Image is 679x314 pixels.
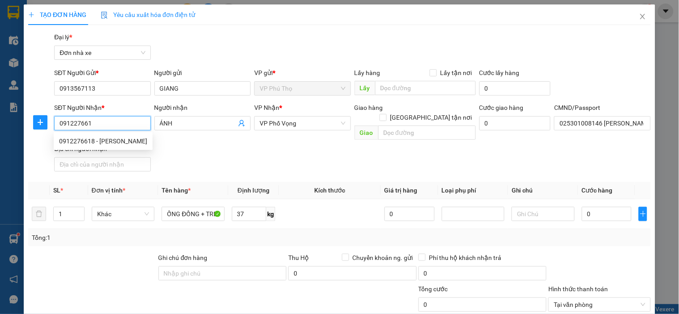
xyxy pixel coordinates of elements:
span: plus [28,12,34,18]
span: Yêu cầu xuất hóa đơn điện tử [101,11,195,18]
input: Ghi chú đơn hàng [158,266,287,281]
span: Lấy [354,81,375,95]
button: plus [33,115,47,130]
label: Ghi chú đơn hàng [158,254,208,261]
div: 0912276618 - NGUYỄN QUỲNH CHI [54,134,153,148]
span: Lấy hàng [354,69,380,76]
input: Cước lấy hàng [479,81,551,96]
label: Hình thức thanh toán [548,285,608,293]
input: Dọc đường [375,81,476,95]
img: icon [101,12,108,19]
input: VD: Bàn, Ghế [162,207,224,221]
span: Đơn vị tính [92,187,125,194]
div: SĐT Người Gửi [54,68,150,78]
div: 0912276618 - [PERSON_NAME] [59,136,147,146]
th: Ghi chú [508,182,578,199]
li: Hotline: 19001155 [84,33,374,44]
span: kg [266,207,275,221]
input: Địa chỉ của người nhận [54,157,150,172]
span: plus [34,119,47,126]
img: logo.jpg [11,11,56,56]
span: Tên hàng [162,187,191,194]
span: Định lượng [238,187,269,194]
span: VP Nhận [254,104,279,111]
span: Giá trị hàng [384,187,418,194]
div: Tổng: 1 [32,233,263,243]
span: user-add [238,120,245,127]
span: Đại lý [54,33,72,41]
span: TẠO ĐƠN HÀNG [28,11,86,18]
span: Cước hàng [582,187,613,194]
label: Cước lấy hàng [479,69,520,76]
span: close [639,13,646,20]
span: Phí thu hộ khách nhận trả [426,253,505,263]
span: Chuyển khoản ng. gửi [349,253,417,263]
span: Tổng cước [419,285,448,293]
span: VP Phú Thọ [260,82,345,95]
th: Loại phụ phí [438,182,508,199]
input: Cước giao hàng [479,116,551,130]
span: SL [53,187,60,194]
span: Kích thước [314,187,345,194]
input: Ghi Chú [512,207,574,221]
li: Số 10 ngõ 15 Ngọc Hồi, Q.[PERSON_NAME], [GEOGRAPHIC_DATA] [84,22,374,33]
div: VP gửi [254,68,350,78]
div: CMND/Passport [554,103,650,113]
span: VP Phố Vọng [260,117,345,130]
div: SĐT Người Nhận [54,103,150,113]
span: Giao hàng [354,104,383,111]
span: plus [639,210,646,218]
span: Giao [354,126,378,140]
span: Đơn nhà xe [60,46,145,59]
span: Khác [97,207,149,221]
span: Lấy tận nơi [437,68,476,78]
b: GỬI : VP Phú Thọ [11,65,107,80]
span: Thu Hộ [288,254,309,261]
button: delete [32,207,46,221]
input: Dọc đường [378,126,476,140]
span: Tại văn phòng [554,298,645,311]
span: [GEOGRAPHIC_DATA] tận nơi [387,113,476,122]
label: Cước giao hàng [479,104,524,111]
div: Người nhận [154,103,251,113]
button: Close [630,4,655,29]
input: 0 [384,207,435,221]
div: Người gửi [154,68,251,78]
button: plus [639,207,647,221]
